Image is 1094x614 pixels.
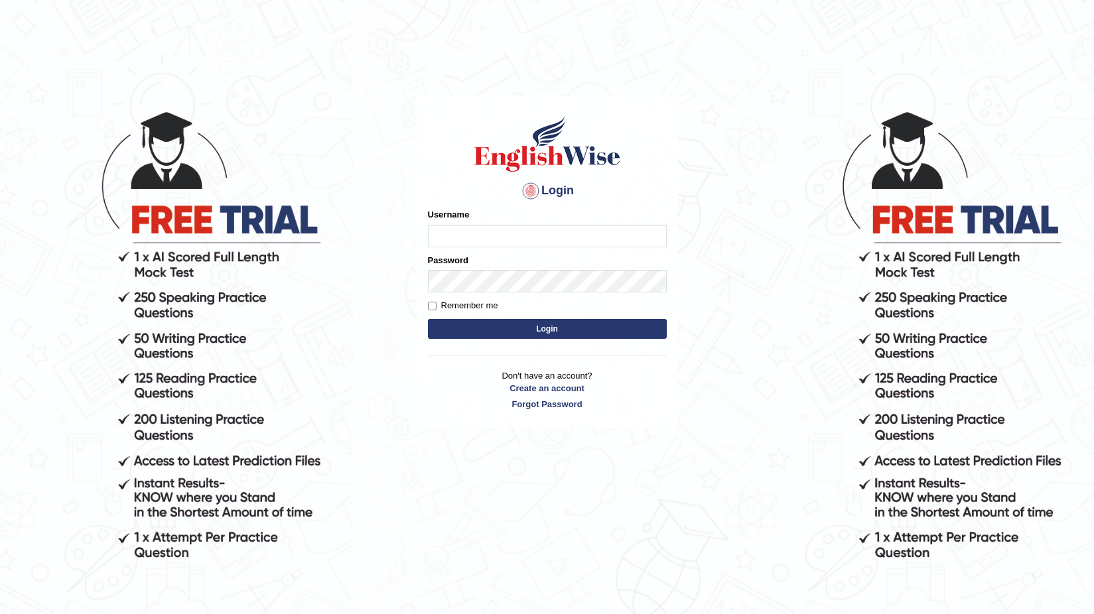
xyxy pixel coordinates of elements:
[472,114,623,174] img: Logo of English Wise sign in for intelligent practice with AI
[428,180,667,202] h4: Login
[428,369,667,410] p: Don't have an account?
[428,302,437,310] input: Remember me
[428,299,498,312] label: Remember me
[428,319,667,339] button: Login
[428,254,468,267] label: Password
[428,382,667,395] a: Create an account
[428,208,470,221] label: Username
[428,398,667,410] a: Forgot Password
